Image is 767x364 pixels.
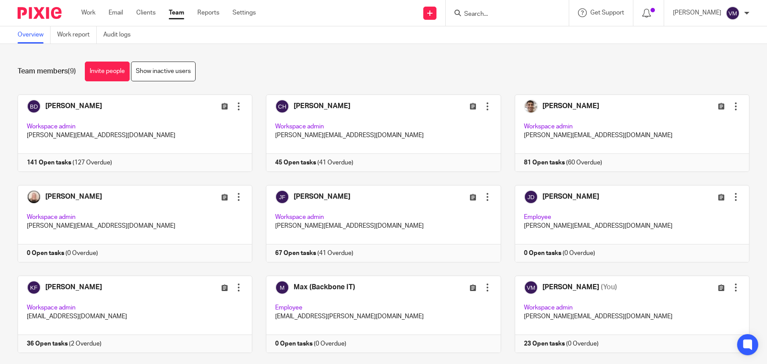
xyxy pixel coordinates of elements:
[68,68,76,75] span: (9)
[726,6,740,20] img: svg%3E
[463,11,542,18] input: Search
[85,62,130,81] a: Invite people
[197,8,219,17] a: Reports
[18,26,51,44] a: Overview
[18,67,76,76] h1: Team members
[136,8,156,17] a: Clients
[109,8,123,17] a: Email
[81,8,95,17] a: Work
[233,8,256,17] a: Settings
[131,62,196,81] a: Show inactive users
[673,8,721,17] p: [PERSON_NAME]
[18,7,62,19] img: Pixie
[169,8,184,17] a: Team
[590,10,624,16] span: Get Support
[57,26,97,44] a: Work report
[103,26,137,44] a: Audit logs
